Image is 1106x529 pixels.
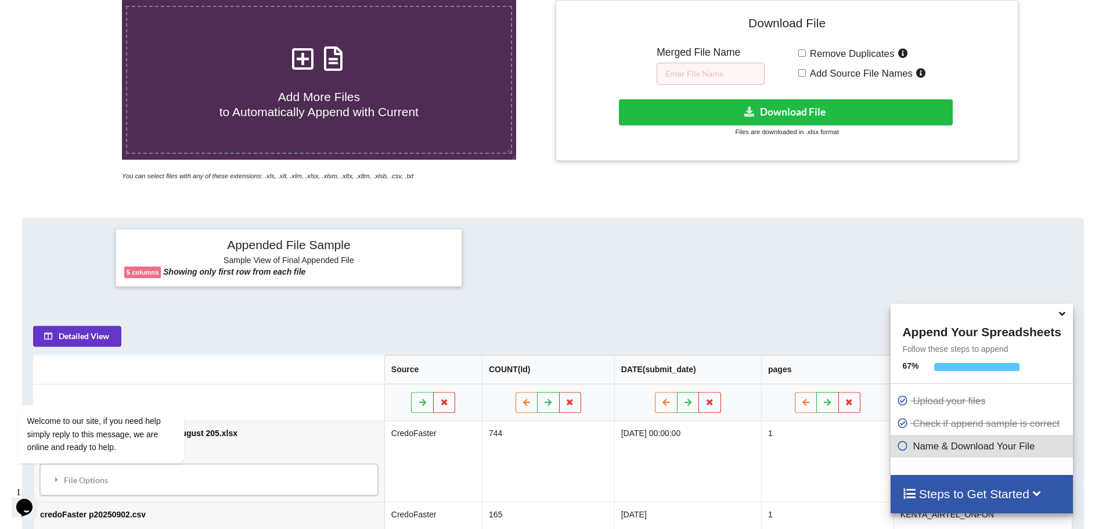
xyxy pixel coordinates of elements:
[124,237,453,254] h4: Appended File Sample
[761,355,894,384] th: pages
[614,355,761,384] th: DATE(submit_date)
[891,322,1072,339] h4: Append Your Spreadsheets
[891,343,1072,355] p: Follow these steps to append
[12,483,49,517] iframe: chat widget
[127,269,158,276] b: 5 columns
[761,421,894,502] td: 1
[219,90,419,118] span: Add More Files to Automatically Append with Current
[122,172,413,179] i: You can select files with any of these extensions: .xls, .xlt, .xlm, .xlsx, .xlsm, .xltx, .xltm, ...
[902,361,918,370] b: 67 %
[896,416,1069,431] p: Check if append sample is correct
[384,355,482,384] th: Source
[902,487,1061,501] h4: Steps to Get Started
[619,99,953,125] button: Download File
[564,9,1009,42] h4: Download File
[482,421,614,502] td: 744
[806,68,913,79] span: Add Source File Names
[896,394,1069,408] p: Upload your files
[614,421,761,502] td: [DATE] 00:00:00
[44,467,374,492] div: File Options
[657,46,765,59] h5: Merged File Name
[163,267,305,276] b: Showing only first row from each file
[124,255,453,267] h6: Sample View of Final Appended File
[12,300,221,477] iframe: chat widget
[482,355,614,384] th: COUNT(Id)
[384,421,482,502] td: CredoFaster
[657,63,765,85] input: Enter File Name
[735,128,838,135] small: Files are downloaded in .xlsx format
[896,439,1069,454] p: Name & Download Your File
[806,48,895,59] span: Remove Duplicates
